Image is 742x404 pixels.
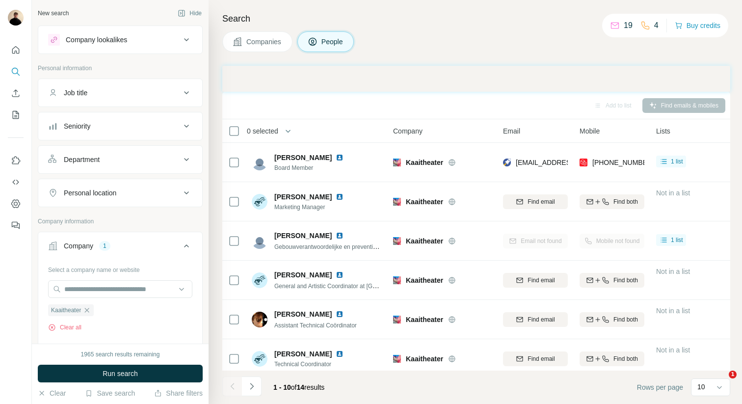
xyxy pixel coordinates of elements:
[274,360,347,369] span: Technical Coordinator
[336,271,344,279] img: LinkedIn logo
[38,9,69,18] div: New search
[671,157,683,166] span: 1 list
[516,159,632,166] span: [EMAIL_ADDRESS][DOMAIN_NAME]
[8,63,24,81] button: Search
[99,242,110,250] div: 1
[38,148,202,171] button: Department
[103,369,138,378] span: Run search
[654,20,659,31] p: 4
[580,126,600,136] span: Mobile
[580,273,644,288] button: Find both
[613,315,638,324] span: Find both
[656,268,690,275] span: Not in a list
[613,197,638,206] span: Find both
[297,383,305,391] span: 14
[222,12,730,26] h4: Search
[274,270,332,280] span: [PERSON_NAME]
[336,154,344,162] img: LinkedIn logo
[81,350,160,359] div: 1965 search results remaining
[393,355,401,363] img: Logo of Kaaitheater
[656,126,670,136] span: Lists
[336,310,344,318] img: LinkedIn logo
[247,126,278,136] span: 0 selected
[406,275,443,285] span: Kaaitheater
[274,349,332,359] span: [PERSON_NAME]
[252,194,267,210] img: Avatar
[38,217,203,226] p: Company information
[503,126,520,136] span: Email
[64,88,87,98] div: Job title
[242,377,262,396] button: Navigate to next page
[697,382,705,392] p: 10
[393,126,423,136] span: Company
[580,158,587,167] img: provider prospeo logo
[274,153,332,162] span: [PERSON_NAME]
[406,354,443,364] span: Kaaitheater
[393,276,401,284] img: Logo of Kaaitheater
[8,41,24,59] button: Quick start
[8,152,24,169] button: Use Surfe on LinkedIn
[274,322,357,329] span: Assistant Technical Coördinator
[656,346,690,354] span: Not in a list
[274,231,332,241] span: [PERSON_NAME]
[656,307,690,315] span: Not in a list
[66,35,127,45] div: Company lookalikes
[8,216,24,234] button: Feedback
[38,28,202,52] button: Company lookalikes
[393,198,401,206] img: Logo of Kaaitheater
[637,382,683,392] span: Rows per page
[252,312,267,327] img: Avatar
[406,236,443,246] span: Kaaitheater
[48,262,192,274] div: Select a company name or website
[503,351,568,366] button: Find email
[393,159,401,166] img: Logo of Kaaitheater
[406,158,443,167] span: Kaaitheater
[624,20,633,31] p: 19
[729,371,737,378] span: 1
[580,194,644,209] button: Find both
[291,383,297,391] span: of
[613,276,638,285] span: Find both
[580,351,644,366] button: Find both
[709,371,732,394] iframe: Intercom live chat
[85,388,135,398] button: Save search
[8,84,24,102] button: Enrich CSV
[252,272,267,288] img: Avatar
[580,312,644,327] button: Find both
[64,155,100,164] div: Department
[406,197,443,207] span: Kaaitheater
[38,388,66,398] button: Clear
[222,66,730,92] iframe: Banner
[274,242,398,250] span: Gebouwverantwoordelijke en preventieadviseur
[51,306,81,315] span: Kaaitheater
[336,193,344,201] img: LinkedIn logo
[321,37,344,47] span: People
[675,19,720,32] button: Buy credits
[503,158,511,167] img: provider rocketreach logo
[528,276,555,285] span: Find email
[273,383,291,391] span: 1 - 10
[64,241,93,251] div: Company
[171,6,209,21] button: Hide
[252,233,267,249] img: Avatar
[671,236,683,244] span: 1 list
[273,383,324,391] span: results
[38,181,202,205] button: Personal location
[38,234,202,262] button: Company1
[592,159,654,166] span: [PHONE_NUMBER]
[154,388,203,398] button: Share filters
[503,312,568,327] button: Find email
[274,203,347,212] span: Marketing Manager
[336,232,344,240] img: LinkedIn logo
[274,282,427,290] span: General and Artistic Coordinator at [GEOGRAPHIC_DATA]
[38,114,202,138] button: Seniority
[336,350,344,358] img: LinkedIn logo
[613,354,638,363] span: Find both
[274,163,347,172] span: Board Member
[8,173,24,191] button: Use Surfe API
[528,354,555,363] span: Find email
[8,106,24,124] button: My lists
[503,273,568,288] button: Find email
[252,351,267,367] img: Avatar
[48,323,81,332] button: Clear all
